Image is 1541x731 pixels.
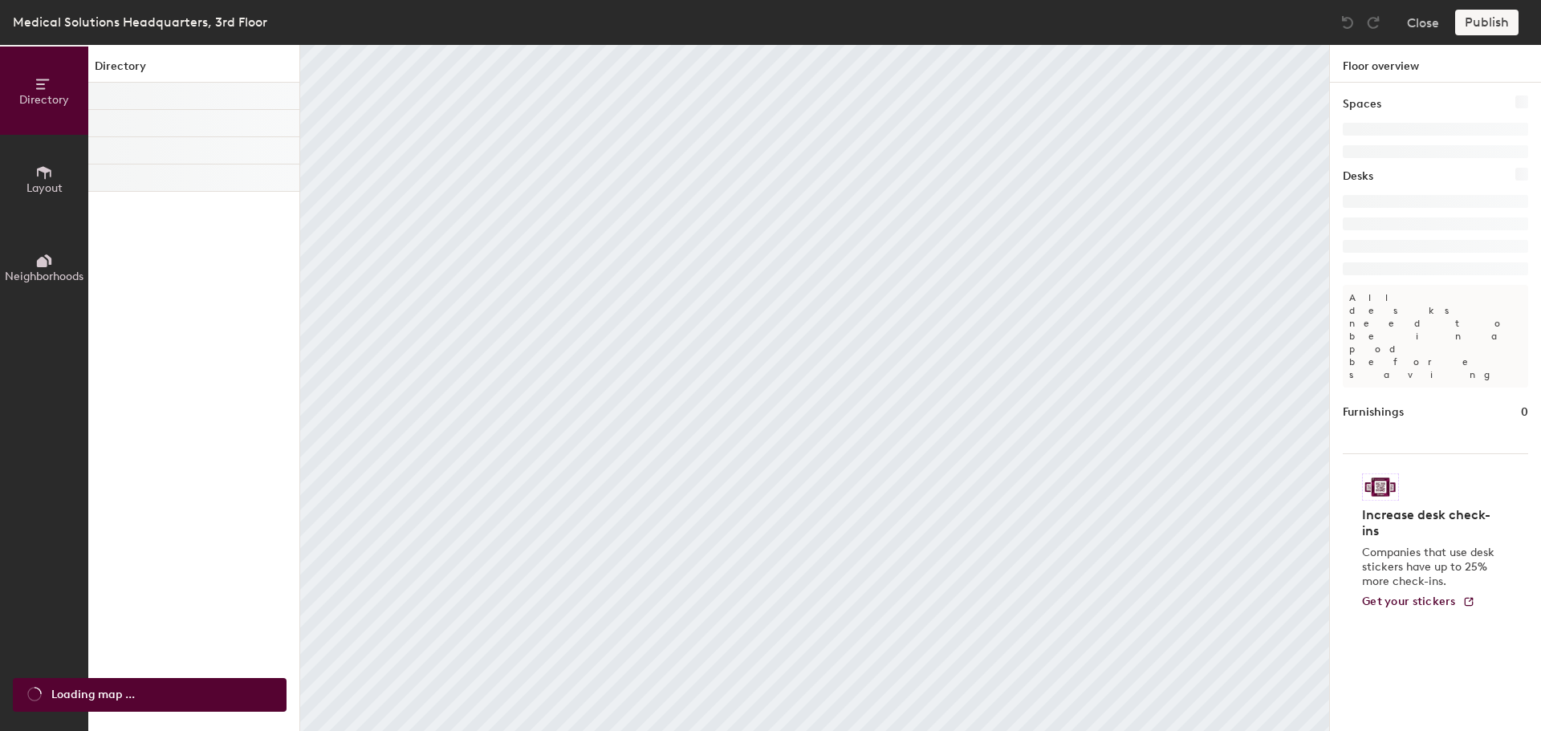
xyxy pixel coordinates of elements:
[1362,595,1475,609] a: Get your stickers
[1362,595,1456,608] span: Get your stickers
[1362,507,1499,539] h4: Increase desk check-ins
[1407,10,1439,35] button: Close
[300,45,1329,731] canvas: Map
[5,270,83,283] span: Neighborhoods
[1362,546,1499,589] p: Companies that use desk stickers have up to 25% more check-ins.
[1365,14,1381,30] img: Redo
[19,93,69,107] span: Directory
[51,686,135,704] span: Loading map ...
[88,58,299,83] h1: Directory
[1330,45,1541,83] h1: Floor overview
[1343,285,1528,388] p: All desks need to be in a pod before saving
[26,181,63,195] span: Layout
[1340,14,1356,30] img: Undo
[1343,404,1404,421] h1: Furnishings
[13,12,267,32] div: Medical Solutions Headquarters, 3rd Floor
[1343,95,1381,113] h1: Spaces
[1362,473,1399,501] img: Sticker logo
[1521,404,1528,421] h1: 0
[1343,168,1373,185] h1: Desks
